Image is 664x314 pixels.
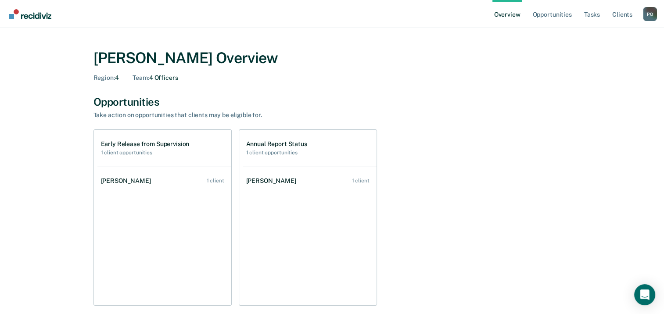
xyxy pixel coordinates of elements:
div: 1 client [352,178,369,184]
div: 4 [93,74,119,82]
h1: Annual Report Status [246,140,307,148]
div: P O [643,7,657,21]
div: [PERSON_NAME] [246,177,300,185]
button: Profile dropdown button [643,7,657,21]
div: 4 Officers [133,74,178,82]
div: [PERSON_NAME] Overview [93,49,571,67]
a: [PERSON_NAME] 1 client [243,168,377,193]
h1: Early Release from Supervision [101,140,190,148]
h2: 1 client opportunities [246,150,307,156]
span: Team : [133,74,149,81]
div: Take action on opportunities that clients may be eligible for. [93,111,401,119]
div: Open Intercom Messenger [634,284,655,305]
div: 1 client [206,178,224,184]
img: Recidiviz [9,9,51,19]
div: [PERSON_NAME] [101,177,154,185]
span: Region : [93,74,115,81]
h2: 1 client opportunities [101,150,190,156]
a: [PERSON_NAME] 1 client [97,168,231,193]
div: Opportunities [93,96,571,108]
